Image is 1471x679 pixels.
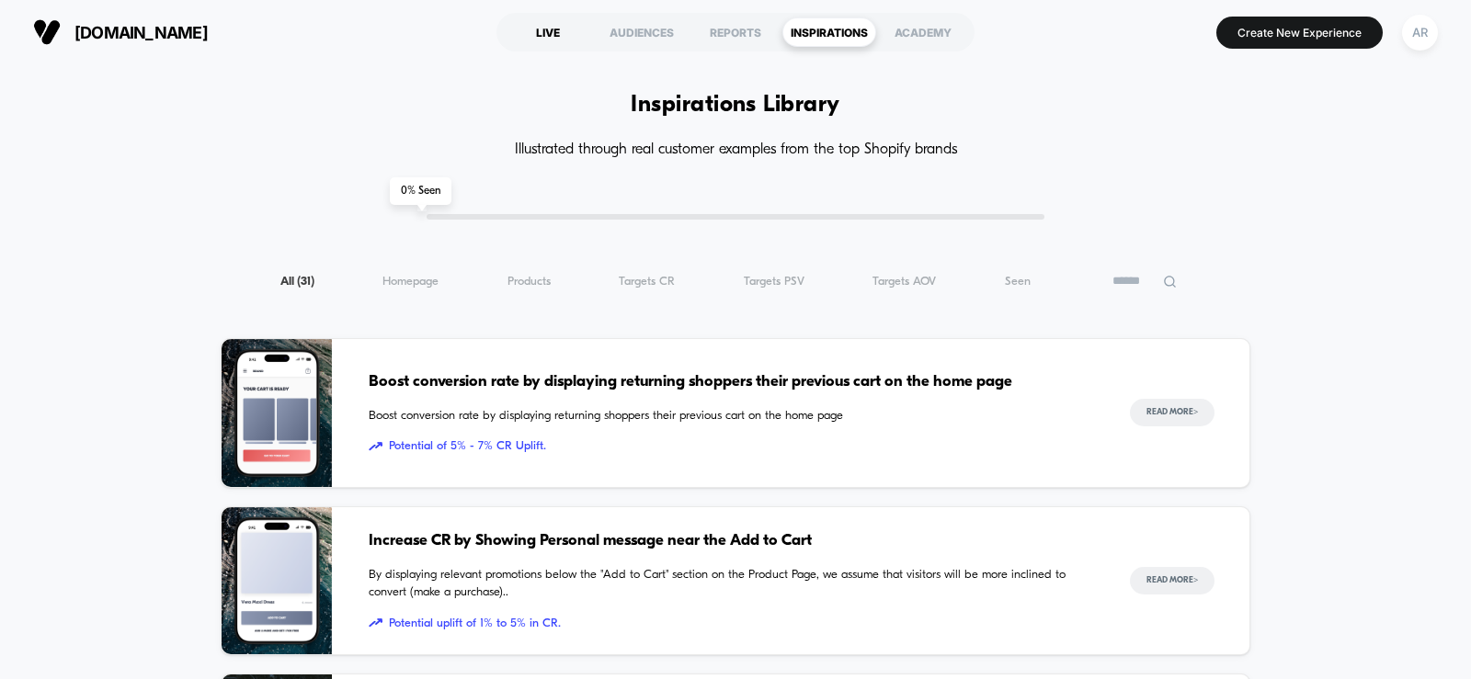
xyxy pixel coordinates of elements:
[369,437,1093,456] span: Potential of 5% - 7% CR Uplift.
[74,23,208,42] span: [DOMAIN_NAME]
[369,615,1093,633] span: Potential uplift of 1% to 5% in CR.
[872,275,936,289] span: Targets AOV
[221,141,1250,159] h4: Illustrated through real customer examples from the top Shopify brands
[1216,17,1383,49] button: Create New Experience
[631,92,840,119] h1: Inspirations Library
[390,177,451,205] span: 0 % Seen
[369,407,1093,425] span: Boost conversion rate by displaying returning shoppers their previous cart on the home page
[382,275,439,289] span: Homepage
[1397,14,1443,51] button: AR
[501,17,595,47] div: LIVE
[369,529,1093,553] span: Increase CR by Showing Personal message near the Add to Cart
[222,339,332,487] img: Boost conversion rate by displaying returning shoppers their previous cart on the home page
[33,18,61,46] img: Visually logo
[369,566,1093,602] span: By displaying relevant promotions below the "Add to Cart" section on the Product Page, we assume ...
[595,17,689,47] div: AUDIENCES
[876,17,970,47] div: ACADEMY
[689,17,782,47] div: REPORTS
[297,276,314,288] span: ( 31 )
[28,17,213,47] button: [DOMAIN_NAME]
[1402,15,1438,51] div: AR
[369,370,1093,394] span: Boost conversion rate by displaying returning shoppers their previous cart on the home page
[782,17,876,47] div: INSPIRATIONS
[507,275,551,289] span: Products
[222,507,332,655] img: By displaying relevant promotions below the "Add to Cart" section on the Product Page, we assume ...
[744,275,804,289] span: Targets PSV
[280,275,314,289] span: All
[1005,275,1031,289] span: Seen
[1130,567,1214,594] button: Read More>
[1130,399,1214,426] button: Read More>
[619,275,675,289] span: Targets CR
